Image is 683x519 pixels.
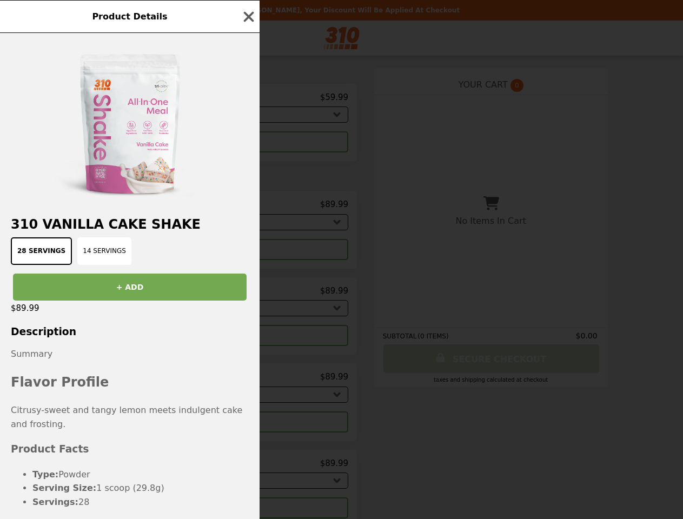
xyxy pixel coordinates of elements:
strong: Servings: [32,497,78,507]
button: 28 Servings [11,237,72,265]
p: Citrusy-sweet and tangy lemon meets indulgent cake and frosting. [11,405,242,429]
p: Summary [11,347,249,361]
strong: Serving Size: [32,483,96,493]
strong: Type: [32,469,58,480]
li: 28 [32,495,249,509]
li: Powder [32,468,249,482]
span: Product Details [92,11,167,22]
li: 1 scoop (29.8g) [32,481,249,495]
button: 14 Servings [77,237,131,265]
h2: Flavor Profile [11,372,249,392]
button: + ADD [13,274,247,301]
h3: Product Facts [11,441,249,457]
img: 28 Servings [49,44,211,206]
